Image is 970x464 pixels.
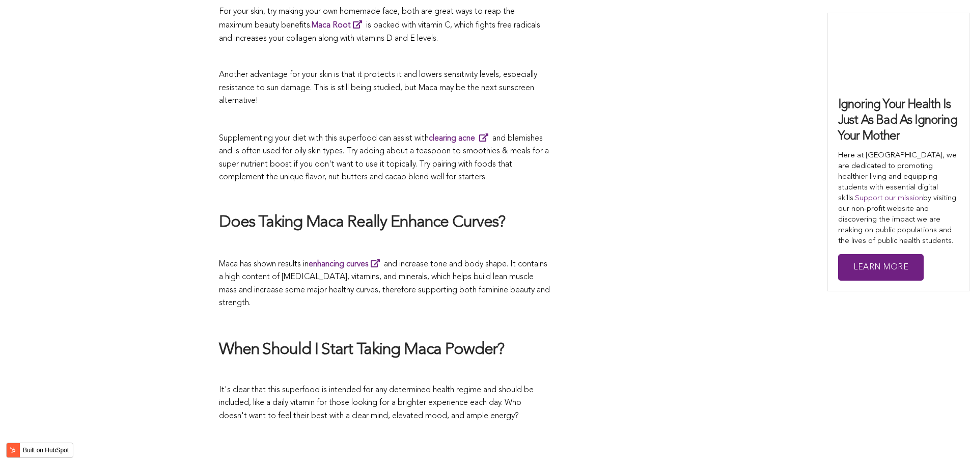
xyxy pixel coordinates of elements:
span: is packed with vitamin C, which fights free radicals and increases your collagen along with vitam... [219,21,540,43]
strong: clearing acne [429,134,475,143]
h2: Does Taking Maca Really Enhance Curves? [219,212,550,234]
span: Maca has shown results in and increase tone and body shape. It contains a high content of [MEDICA... [219,260,550,308]
iframe: Chat Widget [919,415,970,464]
label: Built on HubSpot [19,444,73,457]
span: Maca Root [312,21,351,30]
a: Maca Root [312,21,366,30]
img: HubSpot sprocket logo [7,444,19,456]
a: enhancing curves [309,260,384,268]
span: Another advantage for your skin is that it protects it and lowers sensitivity levels, especially ... [219,71,537,105]
h2: When Should I Start Taking Maca Powder? [219,340,550,361]
a: Learn More [838,254,924,281]
button: Built on HubSpot [6,443,73,458]
span: It's clear that this superfood is intended for any determined health regime and should be include... [219,386,534,420]
span: Supplementing your diet with this superfood can assist with and blemishes and is often used for o... [219,134,549,182]
span: For your skin, try making your own homemade face, both are great ways to reap the maximum beauty ... [219,8,515,30]
strong: enhancing curves [309,260,369,268]
a: clearing acne [429,134,492,143]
